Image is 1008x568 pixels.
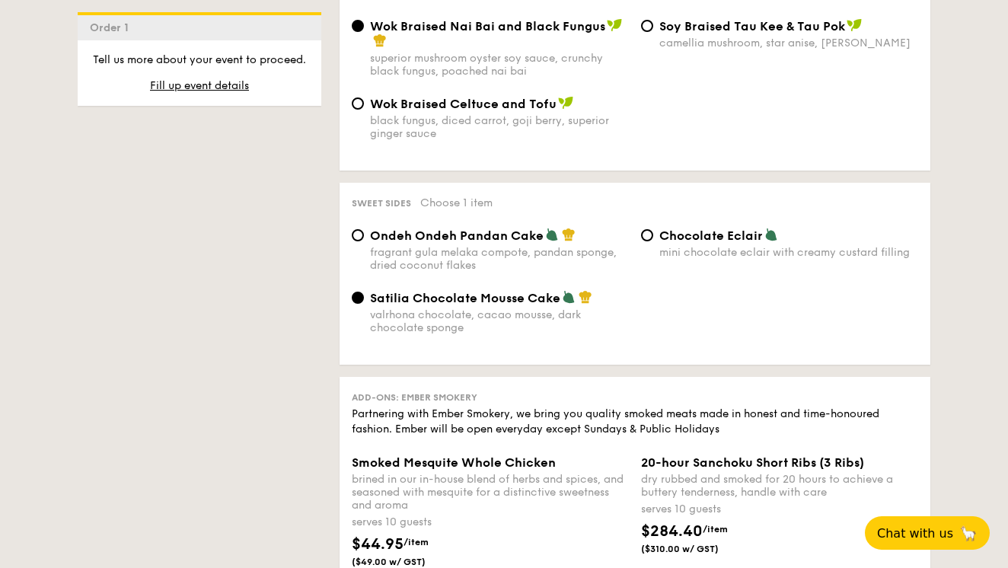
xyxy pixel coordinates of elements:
div: serves 10 guests [641,502,918,517]
input: Ondeh Ondeh Pandan Cakefragrant gula melaka compote, pandan sponge, dried coconut flakes [352,229,364,241]
div: valrhona chocolate, cacao mousse, dark chocolate sponge [370,308,629,334]
span: $284.40 [641,522,703,541]
span: Chat with us [877,526,953,541]
span: 🦙 [959,525,978,542]
img: icon-chef-hat.a58ddaea.svg [373,34,387,47]
span: /item [404,537,429,547]
div: black fungus, diced carrot, goji berry, superior ginger sauce [370,114,629,140]
div: brined in our in-house blend of herbs and spices, and seasoned with mesquite for a distinctive sw... [352,473,629,512]
span: Satilia Chocolate Mousse Cake [370,291,560,305]
div: dry rubbed and smoked for 20 hours to achieve a buttery tenderness, handle with care [641,473,918,499]
input: ⁠Soy Braised Tau Kee & Tau Pokcamellia mushroom, star anise, [PERSON_NAME] [641,20,653,32]
span: Wok Braised Celtuce and Tofu [370,97,557,111]
input: Wok Braised Nai Bai and Black Fungussuperior mushroom oyster soy sauce, crunchy black fungus, poa... [352,20,364,32]
img: icon-chef-hat.a58ddaea.svg [562,228,576,241]
div: Partnering with Ember Smokery, we bring you quality smoked meats made in honest and time-honoured... [352,407,918,437]
img: icon-vegetarian.fe4039eb.svg [545,228,559,241]
div: serves 10 guests [352,515,629,530]
span: Sweet sides [352,198,411,209]
span: Choose 1 item [420,196,493,209]
span: $44.95 [352,535,404,554]
img: icon-vegetarian.fe4039eb.svg [562,290,576,304]
span: Wok Braised Nai Bai and Black Fungus [370,19,605,34]
div: camellia mushroom, star anise, [PERSON_NAME] [659,37,918,49]
button: Chat with us🦙 [865,516,990,550]
img: icon-vegan.f8ff3823.svg [847,18,862,32]
span: Add-ons: Ember Smokery [352,392,477,403]
span: 20-hour Sanchoku Short Ribs (3 Ribs) [641,455,864,470]
img: icon-vegan.f8ff3823.svg [558,96,573,110]
div: fragrant gula melaka compote, pandan sponge, dried coconut flakes [370,246,629,272]
input: Chocolate Eclairmini chocolate eclair with creamy custard filling [641,229,653,241]
span: Ondeh Ondeh Pandan Cake [370,228,544,243]
div: superior mushroom oyster soy sauce, crunchy black fungus, poached nai bai [370,52,629,78]
span: ($49.00 w/ GST) [352,556,455,568]
img: icon-chef-hat.a58ddaea.svg [579,290,592,304]
img: icon-vegan.f8ff3823.svg [607,18,622,32]
p: Tell us more about your event to proceed. [90,53,309,68]
span: Chocolate Eclair [659,228,763,243]
span: Fill up event details [150,79,249,92]
span: /item [703,524,728,534]
span: Order 1 [90,21,135,34]
input: Wok Braised Celtuce and Tofublack fungus, diced carrot, goji berry, superior ginger sauce [352,97,364,110]
input: Satilia Chocolate Mousse Cakevalrhona chocolate, cacao mousse, dark chocolate sponge [352,292,364,304]
span: ($310.00 w/ GST) [641,543,745,555]
img: icon-vegetarian.fe4039eb.svg [764,228,778,241]
div: mini chocolate eclair with creamy custard filling [659,246,918,259]
span: Smoked Mesquite Whole Chicken [352,455,556,470]
span: ⁠Soy Braised Tau Kee & Tau Pok [659,19,845,34]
